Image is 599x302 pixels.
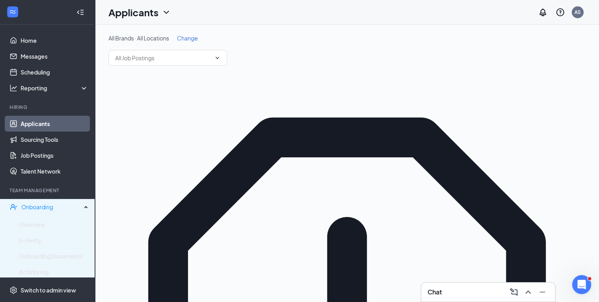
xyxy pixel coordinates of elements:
a: Scheduling [21,64,88,80]
div: Onboarding [21,203,82,211]
a: Sourcing Tools [21,132,88,147]
a: Talent Network [21,163,88,179]
h1: Applicants [108,6,158,19]
a: Applicants [21,116,88,132]
a: Overview [19,216,88,232]
iframe: Intercom live chat [572,275,591,294]
input: All Job Postings [115,54,211,62]
svg: QuestionInfo [555,8,565,17]
button: ChevronUp [522,286,534,298]
h3: Chat [428,288,442,296]
svg: UserCheck [10,203,17,211]
div: Team Management [10,187,87,194]
svg: WorkstreamLogo [9,8,17,16]
svg: Analysis [10,84,17,92]
span: Change [177,34,198,42]
svg: ComposeMessage [509,287,519,297]
svg: Collapse [76,8,84,16]
a: Job Postings [21,147,88,163]
svg: Notifications [538,8,548,17]
svg: Minimize [538,287,547,297]
svg: Settings [10,286,17,294]
button: ComposeMessage [508,286,520,298]
span: All Brands · All Locations [108,34,169,42]
div: AS [574,9,581,15]
button: Minimize [536,286,549,298]
a: Messages [21,48,88,64]
a: Onboarding Documents [19,248,88,264]
div: Switch to admin view [21,286,76,294]
a: Home [21,32,88,48]
svg: ChevronDown [162,8,171,17]
svg: ChevronUp [523,287,533,297]
a: Activity log [19,264,88,280]
div: Hiring [10,104,87,111]
a: E-Verify [19,232,88,248]
svg: ChevronDown [214,55,221,61]
div: Reporting [21,84,89,92]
